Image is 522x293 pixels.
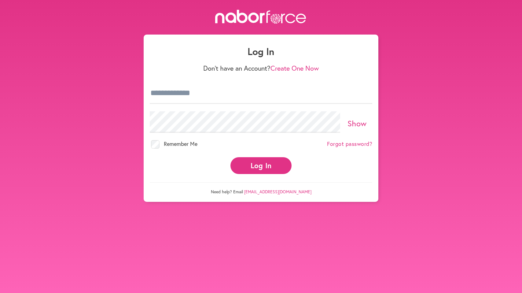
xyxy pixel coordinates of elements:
[164,140,197,147] span: Remember Me
[150,46,372,57] h1: Log In
[150,64,372,72] p: Don't have an Account?
[244,189,311,195] a: [EMAIL_ADDRESS][DOMAIN_NAME]
[150,182,372,195] p: Need help? Email
[347,118,367,128] a: Show
[270,64,319,72] a: Create One Now
[230,157,292,174] button: Log In
[327,141,372,147] a: Forgot password?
